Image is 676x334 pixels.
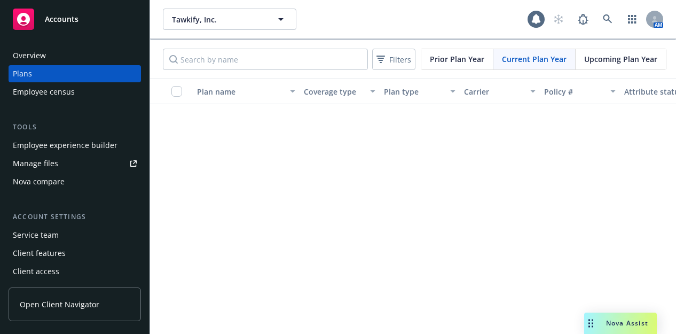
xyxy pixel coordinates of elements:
[9,227,141,244] a: Service team
[460,79,540,104] button: Carrier
[172,14,264,25] span: Tawkify, Inc.
[389,54,411,65] span: Filters
[384,86,444,97] div: Plan type
[9,137,141,154] a: Employee experience builder
[13,47,46,64] div: Overview
[540,79,620,104] button: Policy #
[9,47,141,64] a: Overview
[374,52,413,67] span: Filters
[13,65,32,82] div: Plans
[464,86,524,97] div: Carrier
[544,86,604,97] div: Policy #
[13,263,59,280] div: Client access
[13,83,75,100] div: Employee census
[584,313,598,334] div: Drag to move
[13,173,65,190] div: Nova compare
[9,155,141,172] a: Manage files
[9,263,141,280] a: Client access
[304,86,364,97] div: Coverage type
[20,299,99,310] span: Open Client Navigator
[9,83,141,100] a: Employee census
[163,9,296,30] button: Tawkify, Inc.
[13,245,66,262] div: Client features
[45,15,78,24] span: Accounts
[197,86,284,97] div: Plan name
[9,4,141,34] a: Accounts
[13,137,117,154] div: Employee experience builder
[372,49,415,70] button: Filters
[584,313,657,334] button: Nova Assist
[171,86,182,97] input: Select all
[430,53,484,65] span: Prior Plan Year
[622,9,643,30] a: Switch app
[9,122,141,133] div: Tools
[9,245,141,262] a: Client features
[597,9,618,30] a: Search
[380,79,460,104] button: Plan type
[584,53,657,65] span: Upcoming Plan Year
[13,155,58,172] div: Manage files
[9,173,141,190] a: Nova compare
[502,53,567,65] span: Current Plan Year
[193,79,300,104] button: Plan name
[572,9,594,30] a: Report a Bug
[163,49,368,70] input: Search by name
[548,9,569,30] a: Start snowing
[300,79,380,104] button: Coverage type
[13,227,59,244] div: Service team
[9,212,141,222] div: Account settings
[606,319,648,328] span: Nova Assist
[9,65,141,82] a: Plans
